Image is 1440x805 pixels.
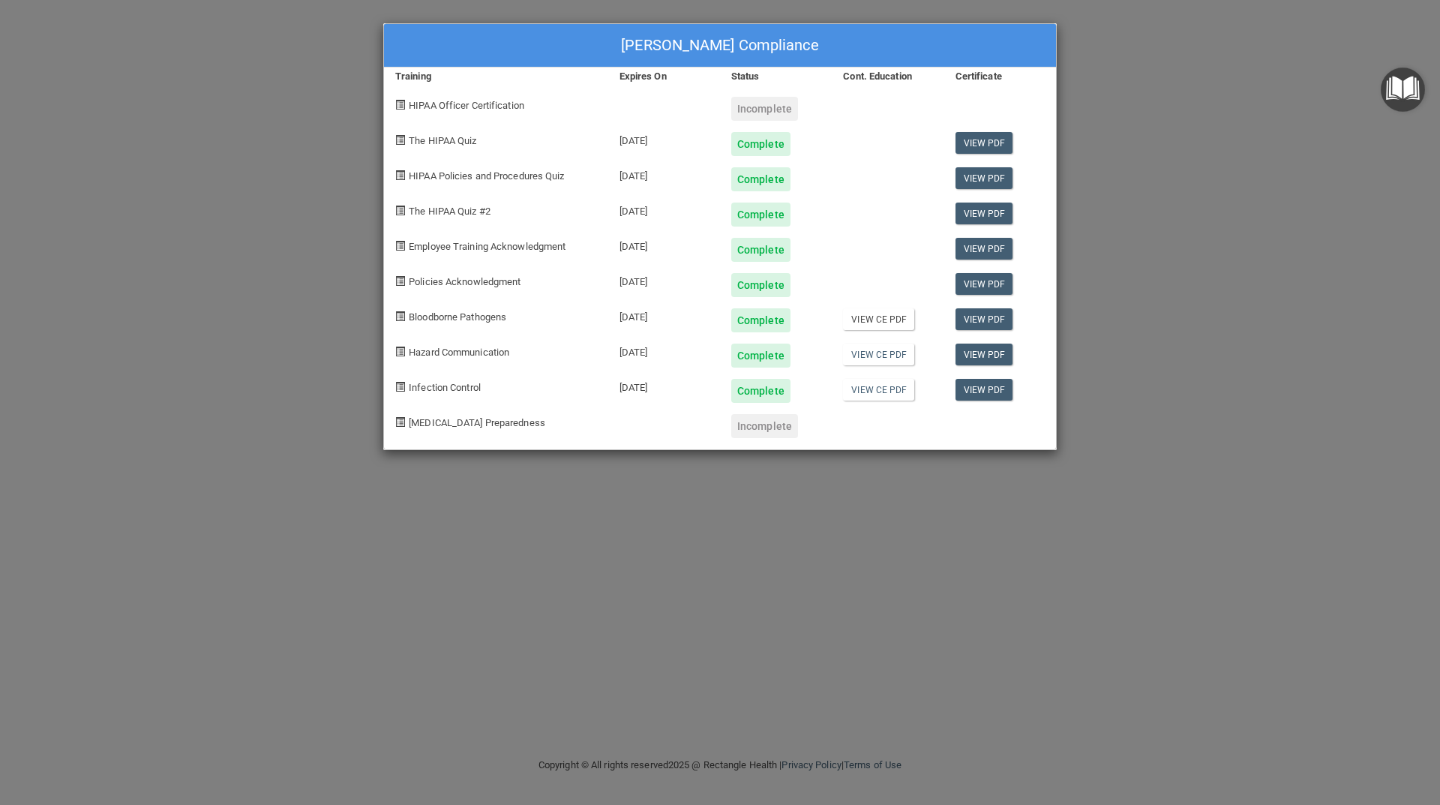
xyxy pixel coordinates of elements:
a: View PDF [955,203,1013,224]
div: [DATE] [608,121,720,156]
span: The HIPAA Quiz [409,135,476,146]
span: Policies Acknowledgment [409,276,520,287]
a: View PDF [955,132,1013,154]
div: Incomplete [731,414,798,438]
span: Bloodborne Pathogens [409,311,506,323]
button: Open Resource Center [1381,68,1425,112]
div: Complete [731,132,790,156]
a: View PDF [955,308,1013,330]
span: HIPAA Officer Certification [409,100,524,111]
div: Certificate [944,68,1056,86]
div: [DATE] [608,156,720,191]
span: HIPAA Policies and Procedures Quiz [409,170,564,182]
div: Complete [731,203,790,227]
div: Complete [731,344,790,368]
span: Infection Control [409,382,481,393]
div: [DATE] [608,227,720,262]
a: View PDF [955,344,1013,365]
div: Cont. Education [832,68,943,86]
span: The HIPAA Quiz #2 [409,206,490,217]
a: View CE PDF [843,379,914,401]
div: [DATE] [608,332,720,368]
span: [MEDICAL_DATA] Preparedness [409,417,545,428]
div: Complete [731,273,790,297]
a: View CE PDF [843,308,914,330]
div: [PERSON_NAME] Compliance [384,24,1056,68]
div: Complete [731,308,790,332]
div: Complete [731,167,790,191]
div: Incomplete [731,97,798,121]
a: View PDF [955,238,1013,260]
div: [DATE] [608,191,720,227]
div: Status [720,68,832,86]
div: [DATE] [608,368,720,403]
a: View PDF [955,273,1013,295]
div: Complete [731,379,790,403]
a: View PDF [955,379,1013,401]
a: View PDF [955,167,1013,189]
div: Expires On [608,68,720,86]
div: [DATE] [608,297,720,332]
span: Employee Training Acknowledgment [409,241,565,252]
div: Complete [731,238,790,262]
span: Hazard Communication [409,347,509,358]
div: Training [384,68,608,86]
a: View CE PDF [843,344,914,365]
div: [DATE] [608,262,720,297]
